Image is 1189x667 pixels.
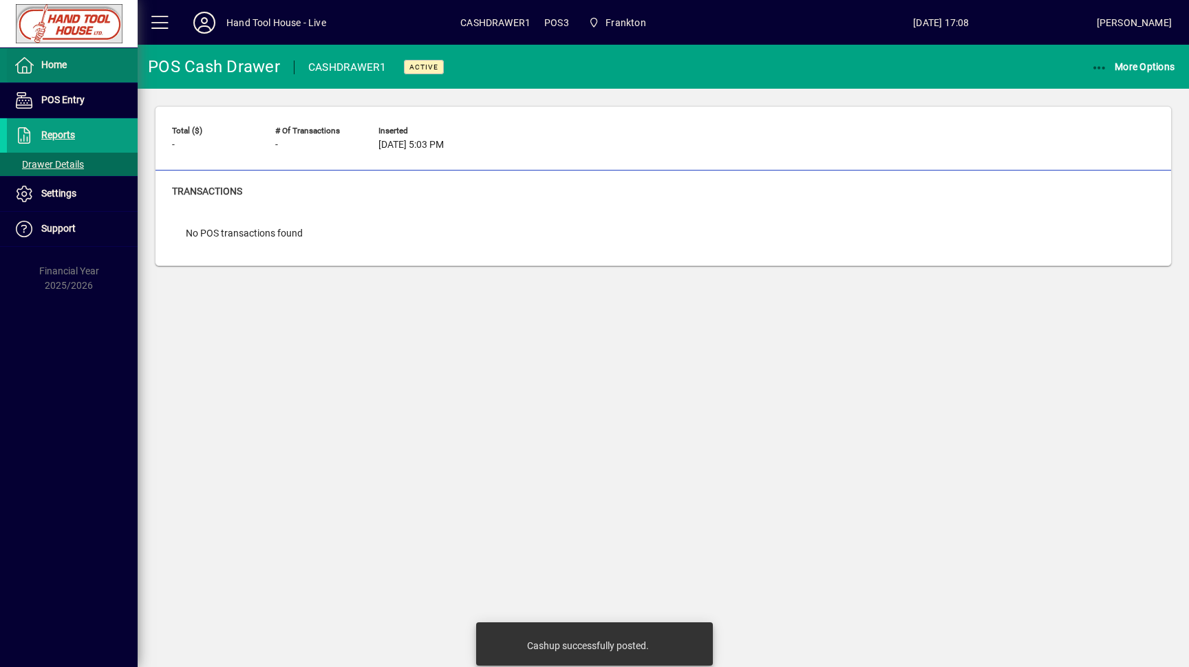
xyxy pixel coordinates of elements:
[41,188,76,199] span: Settings
[182,10,226,35] button: Profile
[544,12,569,34] span: POS3
[172,140,175,151] span: -
[786,12,1097,34] span: [DATE] 17:08
[378,140,444,151] span: [DATE] 5:03 PM
[41,129,75,140] span: Reports
[41,94,85,105] span: POS Entry
[1091,61,1175,72] span: More Options
[275,127,358,135] span: # of Transactions
[7,48,138,83] a: Home
[7,153,138,176] a: Drawer Details
[172,186,242,197] span: Transactions
[1088,54,1179,79] button: More Options
[41,59,67,70] span: Home
[226,12,326,34] div: Hand Tool House - Live
[583,10,652,35] span: Frankton
[172,212,317,254] div: No POS transactions found
[7,83,138,118] a: POS Entry
[14,159,84,170] span: Drawer Details
[275,140,278,151] span: -
[172,127,255,135] span: Total ($)
[7,177,138,211] a: Settings
[527,639,649,653] div: Cashup successfully posted.
[41,223,76,234] span: Support
[308,56,387,78] div: CASHDRAWER1
[7,212,138,246] a: Support
[148,56,280,78] div: POS Cash Drawer
[1097,12,1172,34] div: [PERSON_NAME]
[460,12,531,34] span: CASHDRAWER1
[606,12,645,34] span: Frankton
[378,127,461,135] span: Inserted
[409,63,438,72] span: Active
